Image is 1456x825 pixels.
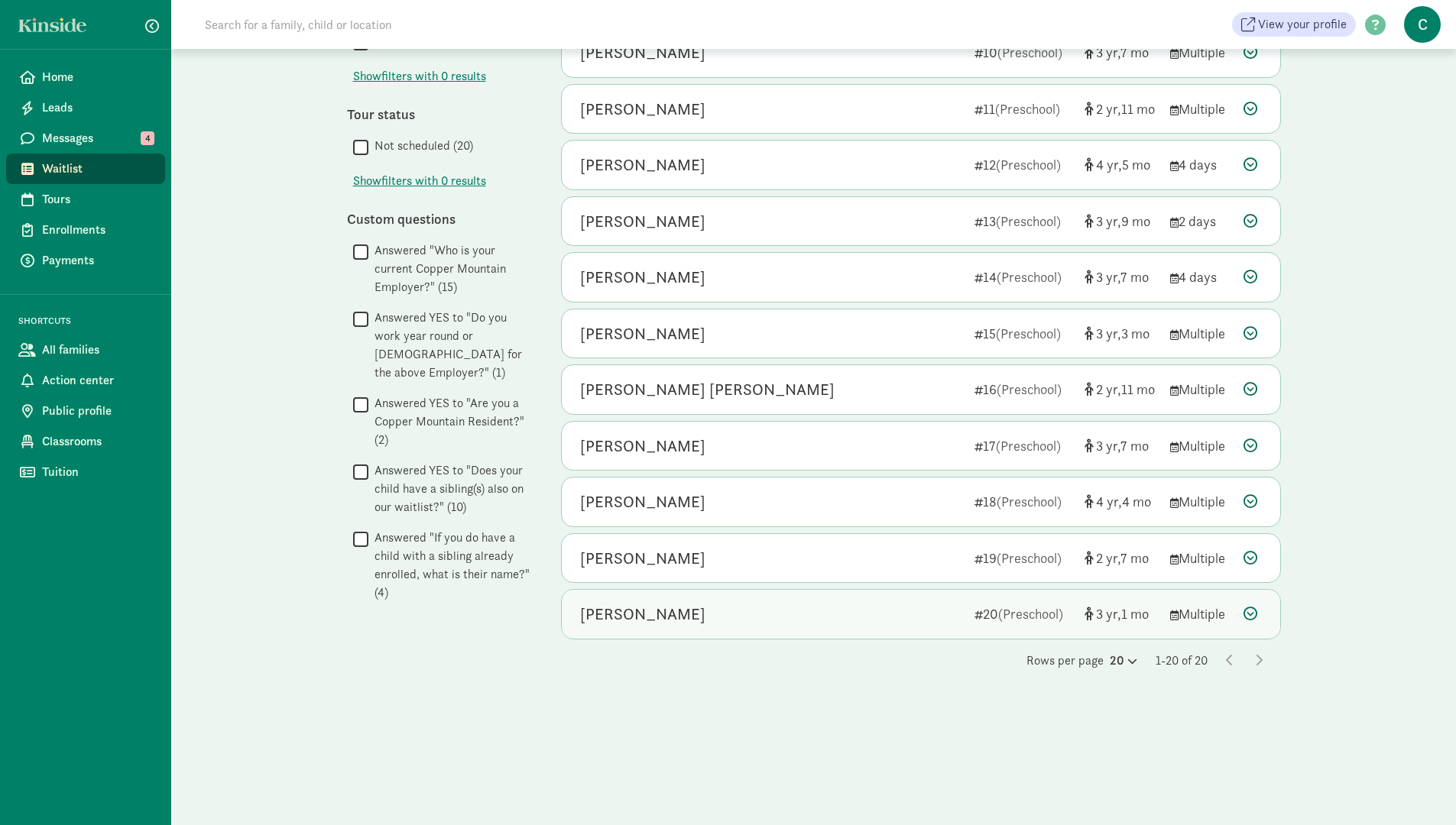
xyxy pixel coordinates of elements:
[6,215,165,245] a: Enrollments
[1121,325,1150,342] span: 3
[42,160,153,178] span: Waitlist
[1170,267,1231,287] div: 4 days
[1085,154,1158,175] div: [object Object]
[1170,323,1231,344] div: Multiple
[580,602,705,626] div: Aspen Abernathy
[997,44,1062,61] span: (Preschool)
[42,432,153,451] span: Classrooms
[580,546,705,571] div: Soren Sass
[974,379,1072,400] div: 16
[1096,605,1121,623] span: 3
[1085,323,1158,344] div: [object Object]
[996,212,1061,230] span: (Preschool)
[1121,605,1149,623] span: 1
[1170,99,1231,119] div: Multiple
[6,365,165,396] a: Action center
[974,603,1072,624] div: 20
[1096,268,1120,286] span: 3
[42,190,153,209] span: Tours
[6,154,165,184] a: Waitlist
[1110,652,1137,670] div: 20
[996,325,1061,342] span: (Preschool)
[42,402,153,420] span: Public profile
[42,99,153,117] span: Leads
[1085,211,1158,231] div: [object Object]
[580,153,705,177] div: Stevie Barrett
[974,267,1072,287] div: 14
[1121,380,1155,398] span: 11
[42,341,153,359] span: All families
[1170,379,1231,400] div: Multiple
[1085,491,1158,512] div: [object Object]
[1120,44,1149,61] span: 7
[1096,549,1120,567] span: 2
[368,529,530,602] label: Answered "If you do have a child with a sibling already enrolled, what is their name?" (4)
[1085,435,1158,456] div: [object Object]
[1122,156,1150,173] span: 5
[997,268,1062,286] span: (Preschool)
[997,493,1062,510] span: (Preschool)
[1096,437,1120,455] span: 3
[1096,100,1121,118] span: 2
[1085,603,1158,624] div: [object Object]
[580,377,835,402] div: Daniel Bear Landrum
[580,322,705,346] div: Harper H
[42,251,153,270] span: Payments
[1085,99,1158,119] div: [object Object]
[996,437,1061,455] span: (Preschool)
[974,435,1072,456] div: 17
[974,491,1072,512] div: 18
[1258,15,1347,34] span: View your profile
[1170,42,1231,63] div: Multiple
[6,92,165,123] a: Leads
[353,67,486,86] span: Show filters with 0 results
[347,104,530,125] div: Tour status
[997,549,1062,567] span: (Preschool)
[6,184,165,215] a: Tours
[6,457,165,487] a: Tuition
[561,652,1281,670] div: Rows per page 1-20 of 20
[368,309,530,382] label: Answered YES to "Do you work year round or [DEMOGRAPHIC_DATA] for the above Employer?" (1)
[1380,752,1456,825] iframe: Chat Widget
[580,209,705,234] div: Esther Critz
[42,68,153,86] span: Home
[580,434,705,458] div: Jamye Martinez
[1096,156,1122,173] span: 4
[580,265,705,290] div: Adriana Frederick
[1120,437,1149,455] span: 7
[1170,211,1231,231] div: 2 days
[1085,379,1158,400] div: [object Object]
[1096,380,1121,398] span: 2
[1085,42,1158,63] div: [object Object]
[1085,548,1158,568] div: [object Object]
[1404,6,1441,43] span: C
[6,245,165,276] a: Payments
[1120,549,1149,567] span: 7
[1121,212,1150,230] span: 9
[42,371,153,390] span: Action center
[353,67,486,86] button: Showfilters with 0 results
[42,463,153,481] span: Tuition
[1170,435,1231,456] div: Multiple
[974,154,1072,175] div: 12
[974,99,1072,119] div: 11
[1170,154,1231,175] div: 4 days
[368,137,473,155] label: Not scheduled (20)
[368,241,530,296] label: Answered "Who is your current Copper Mountain Employer?" (15)
[580,490,705,514] div: Clara Brazier
[353,172,486,190] span: Show filters with 0 results
[997,380,1062,398] span: (Preschool)
[42,221,153,239] span: Enrollments
[1120,268,1149,286] span: 7
[995,100,1060,118] span: (Preschool)
[42,129,153,147] span: Messages
[6,123,165,154] a: Messages 4
[1096,44,1120,61] span: 3
[974,211,1072,231] div: 13
[196,9,624,40] input: Search for a family, child or location
[996,156,1061,173] span: (Preschool)
[1170,603,1231,624] div: Multiple
[6,426,165,457] a: Classrooms
[1121,100,1155,118] span: 11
